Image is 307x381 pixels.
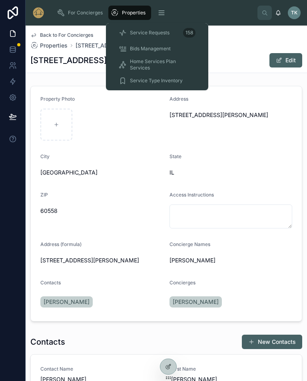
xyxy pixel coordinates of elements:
h1: [STREET_ADDRESS][PERSON_NAME] [30,55,172,66]
span: Properties [40,42,68,50]
a: [PERSON_NAME] [40,296,93,308]
div: scrollable content [51,4,257,22]
span: Contacts [40,280,61,286]
span: [STREET_ADDRESS][PERSON_NAME] [169,111,292,119]
span: City [40,153,50,159]
span: Contact Name [40,366,161,372]
span: For Concierges [68,10,103,16]
a: Back to For Concierges [30,32,93,38]
span: [PERSON_NAME] [173,298,219,306]
img: App logo [32,6,45,19]
span: First Name [171,366,292,372]
span: Property Photo [40,96,75,102]
button: Edit [269,53,302,67]
a: Properties [108,6,151,20]
span: Home Services Plan Services [130,58,192,71]
span: State [169,153,181,159]
div: scrollable content [106,23,208,90]
span: Service Type Inventory [130,77,183,84]
a: Service Requests158 [114,26,200,40]
span: 60558 [40,207,163,215]
a: Service Type Inventory [114,73,200,88]
span: ZIP [40,192,48,198]
h1: Contacts [30,336,65,347]
a: [PERSON_NAME] [169,296,222,308]
span: Access Instructions [169,192,214,198]
span: TK [291,10,297,16]
span: IL [169,169,292,177]
span: [PERSON_NAME] [44,298,90,306]
span: Address [169,96,188,102]
span: [PERSON_NAME] [169,256,292,264]
span: [STREET_ADDRESS][PERSON_NAME] [40,256,163,264]
div: 158 [183,28,195,38]
span: [GEOGRAPHIC_DATA] [40,169,163,177]
span: Properties [122,10,146,16]
a: For Concierges [54,6,108,20]
span: Back to For Concierges [40,32,93,38]
span: Bids Management [130,46,171,52]
span: Service Requests [130,30,169,36]
span: Concierges [169,280,195,286]
a: Properties [30,42,68,50]
span: Address (formula) [40,241,82,247]
button: New Contacts [242,335,302,349]
span: Concierge Names [169,241,210,247]
a: Bids Management [114,42,200,56]
a: Home Services Plan Services [114,58,200,72]
a: [STREET_ADDRESS][PERSON_NAME] [76,42,174,50]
